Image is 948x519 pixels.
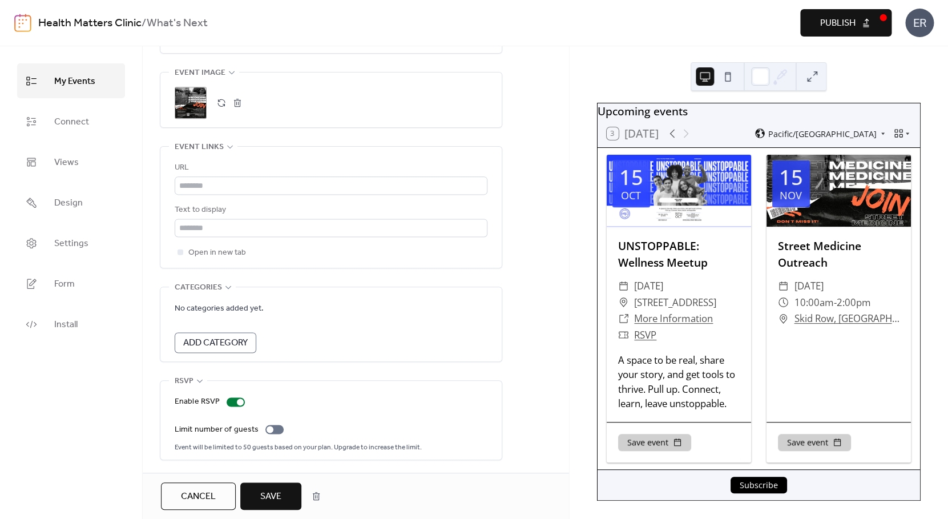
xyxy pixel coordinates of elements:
[779,167,803,188] div: 15
[905,9,934,37] div: ER
[618,278,629,295] div: ​
[17,226,125,260] a: Settings
[54,316,78,333] span: Install
[54,113,89,131] span: Connect
[634,312,713,325] a: More Information
[618,434,691,451] button: Save event
[181,490,216,504] span: Cancel
[183,336,248,350] span: Add Category
[778,311,789,327] div: ​
[778,434,851,451] button: Save event
[780,190,802,200] div: Nov
[836,295,870,311] span: 2:00pm
[175,66,225,80] span: Event image
[833,295,836,311] span: -
[820,17,856,30] span: Publish
[634,295,716,311] span: [STREET_ADDRESS]
[17,144,125,179] a: Views
[598,103,920,120] div: Upcoming events
[175,442,422,452] span: Event will be limited to 50 guests based on your plan. Upgrade to increase the limit.
[175,332,256,353] button: Add Category
[54,73,95,90] span: My Events
[175,423,259,436] div: Limit number of guests
[618,295,629,311] div: ​
[794,295,833,311] span: 10:00am
[175,302,264,316] span: No categories added yet.
[54,275,75,293] span: Form
[161,482,236,510] button: Cancel
[17,63,125,98] a: My Events
[175,375,193,388] span: RSVP
[778,295,789,311] div: ​
[794,311,899,327] a: Skid Row, [GEOGRAPHIC_DATA], [GEOGRAPHIC_DATA]
[188,246,246,260] span: Open in new tab
[175,87,207,119] div: ;
[794,278,823,295] span: [DATE]
[768,130,877,138] span: Pacific/[GEOGRAPHIC_DATA]
[54,154,79,171] span: Views
[618,311,629,327] div: ​
[175,161,485,175] div: URL
[54,235,88,252] span: Settings
[767,238,911,271] div: Street Medicine Outreach
[618,238,708,270] a: UNSTOPPABLE: Wellness Meetup
[618,327,629,344] div: ​
[607,353,751,411] div: A space to be real, share your story, and get tools to thrive. Pull up. Connect, learn, leave uns...
[260,490,281,504] span: Save
[621,190,641,200] div: Oct
[17,307,125,341] a: Install
[778,278,789,295] div: ​
[175,203,485,217] div: Text to display
[731,477,787,494] button: Subscribe
[17,104,125,139] a: Connect
[175,281,222,295] span: Categories
[38,13,142,34] a: Health Matters Clinic
[14,14,31,32] img: logo
[800,9,891,37] button: Publish
[17,185,125,220] a: Design
[634,328,656,341] a: RSVP
[634,278,663,295] span: [DATE]
[54,194,83,212] span: Design
[147,13,208,34] b: What's Next
[240,482,301,510] button: Save
[619,167,643,188] div: 15
[175,140,224,154] span: Event links
[175,395,220,409] div: Enable RSVP
[17,266,125,301] a: Form
[142,13,147,34] b: /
